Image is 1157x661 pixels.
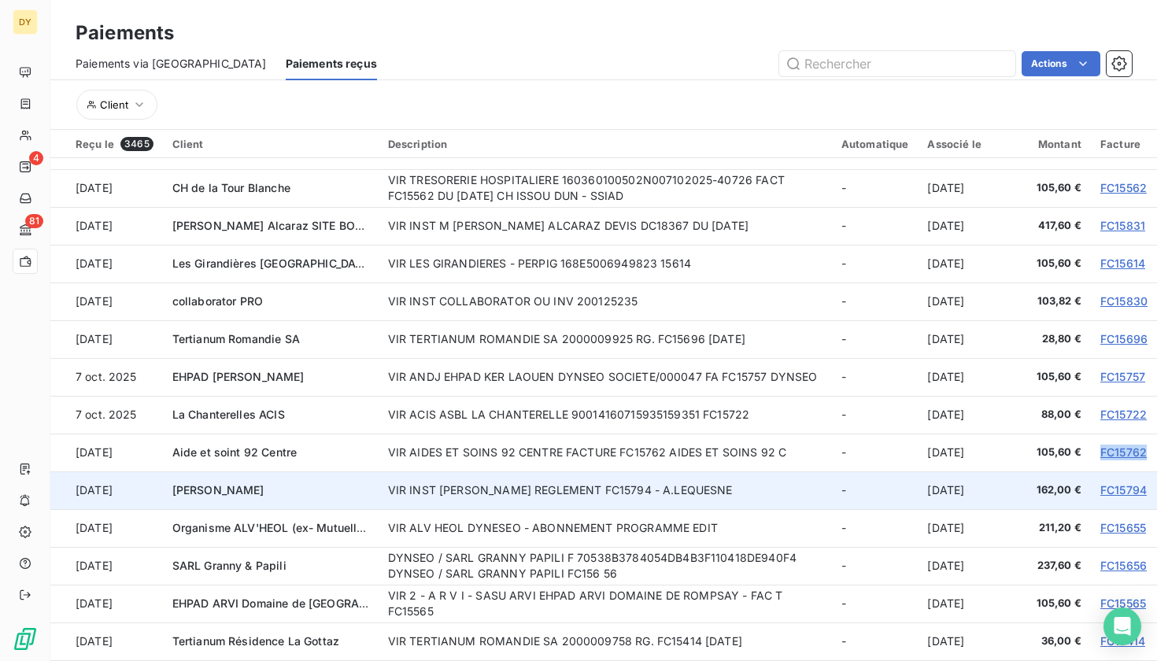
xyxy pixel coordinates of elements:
td: VIR INST COLLABORATOR OU INV 200125235 [379,282,832,320]
td: [DATE] [918,622,1009,660]
td: VIR TERTIANUM ROMANDIE SA 2000009758 RG. FC15414 [DATE] [379,622,832,660]
a: FC15696 [1100,332,1148,345]
a: FC15656 [1100,559,1147,572]
td: [DATE] [918,585,1009,622]
td: - [832,320,919,358]
a: FC15794 [1100,483,1147,497]
div: Automatique [841,138,909,150]
span: CH de la Tour Blanche [172,181,290,194]
span: 3465 [120,137,153,151]
span: 81 [25,214,43,228]
td: [DATE] [50,320,163,358]
span: Organisme ALV'HEOL (ex- Mutuelles de [GEOGRAPHIC_DATA]) [172,521,508,534]
div: Facture [1100,138,1148,150]
button: Actions [1022,51,1100,76]
td: VIR TERTIANUM ROMANDIE SA 2000009925 RG. FC15696 [DATE] [379,320,832,358]
td: - [832,547,919,585]
a: FC15414 [1100,634,1145,648]
td: - [832,207,919,245]
a: FC15831 [1100,219,1145,232]
input: Rechercher [779,51,1015,76]
td: - [832,396,919,434]
span: 36,00 € [1018,633,1081,649]
td: VIR ANDJ EHPAD KER LAOUEN DYNSEO SOCIETE/000047 FA FC15757 DYNSEO [379,358,832,396]
td: VIR 2 - A R V I - SASU ARVI EHPAD ARVI DOMAINE DE ROMPSAY - FAC T FC15565 [379,585,832,622]
span: Aide et soint 92 Centre [172,445,297,459]
td: VIR INST [PERSON_NAME] REGLEMENT FC15794 - A.LEQUESNE [379,471,832,509]
span: SARL Granny & Papili [172,559,286,572]
td: [DATE] [50,169,163,207]
span: collaborator PRO [172,294,263,308]
td: [DATE] [918,396,1009,434]
span: Paiements reçus [286,56,377,72]
span: 237,60 € [1018,558,1081,574]
td: [DATE] [918,358,1009,396]
span: 105,60 € [1018,369,1081,385]
td: - [832,434,919,471]
a: FC15565 [1100,596,1146,610]
td: [DATE] [50,585,163,622]
td: - [832,169,919,207]
span: 105,60 € [1018,596,1081,611]
td: - [832,509,919,547]
td: [DATE] [50,509,163,547]
td: [DATE] [50,282,163,320]
span: EHPAD ARVI Domaine de [GEOGRAPHIC_DATA] [172,596,423,610]
a: FC15830 [1100,294,1148,308]
td: [DATE] [918,547,1009,585]
span: 211,20 € [1018,520,1081,536]
td: - [832,585,919,622]
td: - [832,358,919,396]
a: FC15562 [1100,181,1147,194]
div: Montant [1018,138,1081,150]
a: FC15614 [1100,257,1145,270]
span: Tertianum Résidence La Gottaz [172,634,339,648]
td: DYNSEO / SARL GRANNY PAPILI F 70538B3784054DB4B3F110418DE940F4 DYNSEO / SARL GRANNY PAPILI FC156 56 [379,547,832,585]
td: [DATE] [918,282,1009,320]
h3: Paiements [76,19,174,47]
div: DY [13,9,38,35]
div: Description [388,138,822,150]
td: - [832,282,919,320]
span: Tertianum Romandie SA [172,332,300,345]
td: VIR ACIS ASBL LA CHANTERELLE 90014160715935159351 FC15722 [379,396,832,434]
td: [DATE] [918,207,1009,245]
td: [DATE] [918,169,1009,207]
td: [DATE] [918,434,1009,471]
div: Open Intercom Messenger [1103,607,1141,645]
td: [DATE] [50,622,163,660]
span: 105,60 € [1018,445,1081,460]
span: 417,60 € [1018,218,1081,234]
td: 7 oct. 2025 [50,396,163,434]
span: Les Girandières [GEOGRAPHIC_DATA] [172,257,374,270]
span: [PERSON_NAME] [172,483,264,497]
span: La Chanterelles ACIS [172,408,285,421]
td: VIR ALV HEOL DYNESEO - ABONNEMENT PROGRAMME EDIT [379,509,832,547]
span: Client [100,98,128,111]
span: 105,60 € [1018,256,1081,271]
td: [DATE] [918,509,1009,547]
span: 4 [29,151,43,165]
div: Reçu le [76,137,153,151]
span: 105,60 € [1018,180,1081,196]
span: 103,82 € [1018,294,1081,309]
td: [DATE] [50,245,163,282]
img: Logo LeanPay [13,626,38,652]
a: FC15655 [1100,521,1146,534]
td: [DATE] [50,547,163,585]
td: [DATE] [50,207,163,245]
td: VIR LES GIRANDIERES - PERPIG 168E5006949823 15614 [379,245,832,282]
span: [PERSON_NAME] Alcaraz SITE BOOK [172,219,372,232]
span: Paiements via [GEOGRAPHIC_DATA] [76,56,267,72]
td: - [832,622,919,660]
td: [DATE] [918,245,1009,282]
td: [DATE] [50,471,163,509]
span: EHPAD [PERSON_NAME] [172,370,305,383]
button: Client [76,90,157,120]
td: VIR AIDES ET SOINS 92 CENTRE FACTURE FC15762 AIDES ET SOINS 92 C [379,434,832,471]
td: - [832,245,919,282]
td: [DATE] [50,434,163,471]
a: FC15757 [1100,370,1145,383]
td: [DATE] [918,320,1009,358]
span: 28,80 € [1018,331,1081,347]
